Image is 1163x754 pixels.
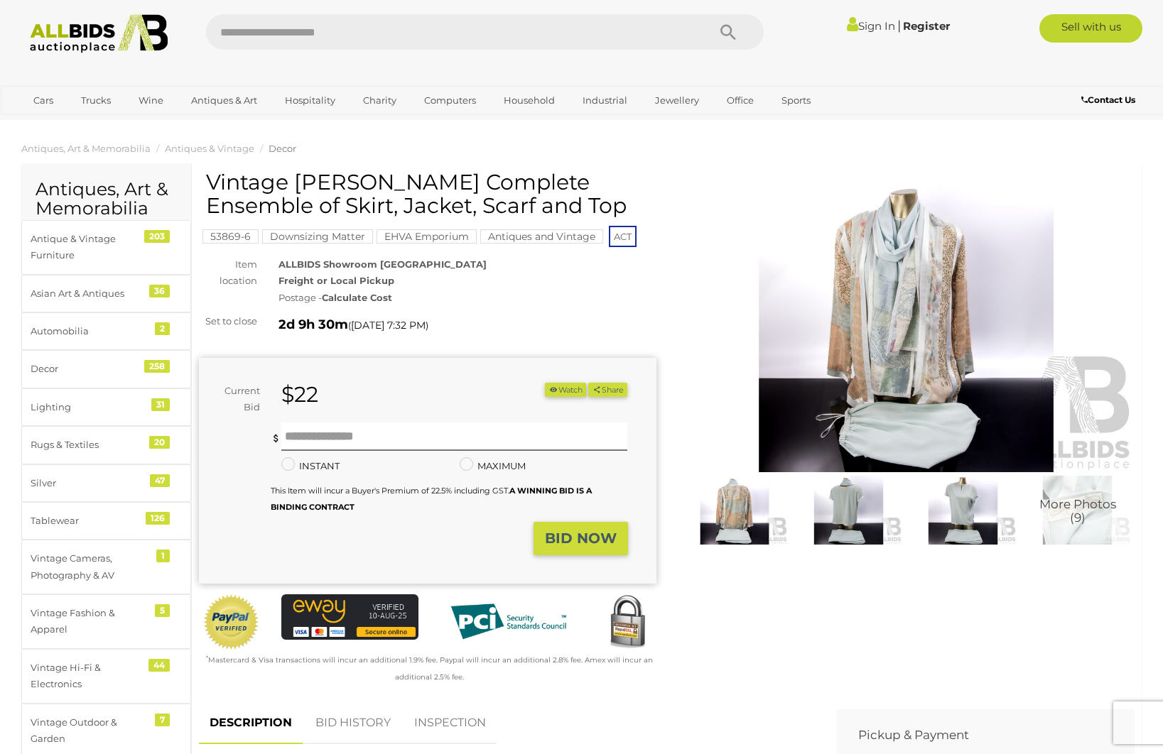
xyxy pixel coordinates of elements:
[31,437,148,453] div: Rugs & Textiles
[31,714,148,748] div: Vintage Outdoor & Garden
[199,383,271,416] div: Current Bid
[155,714,170,726] div: 7
[681,476,789,545] img: Vintage Maggie Shepherd Complete Ensemble of Skirt, Jacket, Scarf and Top
[1039,498,1116,524] span: More Photos (9)
[182,89,266,112] a: Antiques & Art
[31,605,148,638] div: Vintage Fashion & Apparel
[354,89,406,112] a: Charity
[31,361,148,377] div: Decor
[271,486,592,512] b: A WINNING BID IS A BINDING CONTRACT
[149,436,170,449] div: 20
[903,19,950,33] a: Register
[351,319,426,332] span: [DATE] 7:32 PM
[21,649,191,704] a: Vintage Hi-Fi & Electronics 44
[206,655,653,681] small: Mastercard & Visa transactions will incur an additional 1.9% fee. Paypal will incur an additional...
[322,292,392,303] strong: Calculate Cost
[31,475,148,491] div: Silver
[545,530,617,547] strong: BID NOW
[21,275,191,312] a: Asian Art & Antiques 36
[599,594,656,651] img: Secured by Rapid SSL
[21,464,191,502] a: Silver 47
[588,383,627,398] button: Share
[440,594,577,649] img: PCI DSS compliant
[693,14,764,50] button: Search
[21,143,151,154] a: Antiques, Art & Memorabilia
[149,285,170,297] div: 36
[271,486,592,512] small: This Item will incur a Buyer's Premium of 22.5% including GST.
[155,322,170,335] div: 2
[1081,94,1135,105] b: Contact Us
[129,89,173,112] a: Wine
[31,231,148,264] div: Antique & Vintage Furniture
[847,19,895,33] a: Sign In
[21,594,191,649] a: Vintage Fashion & Apparel 5
[262,231,373,242] a: Downsizing Matter
[156,550,170,562] div: 1
[281,381,318,408] strong: $22
[404,702,497,744] a: INSPECTION
[148,659,170,672] div: 44
[165,143,254,154] a: Antiques & Vintage
[1081,92,1139,108] a: Contact Us
[276,89,345,112] a: Hospitality
[281,594,418,640] img: eWAY Payment Gateway
[202,594,260,650] img: Official PayPal Seal
[1039,14,1142,43] a: Sell with us
[573,89,637,112] a: Industrial
[21,312,191,350] a: Automobilia 2
[21,388,191,426] a: Lighting 31
[278,317,348,332] strong: 2d 9h 30m
[305,702,401,744] a: BID HISTORY
[858,728,1092,742] h2: Pickup & Payment
[146,512,170,525] div: 126
[278,275,394,286] strong: Freight or Local Pickup
[31,550,148,584] div: Vintage Cameras, Photography & AV
[202,231,259,242] a: 53869-6
[36,180,177,219] h2: Antiques, Art & Memorabilia
[278,258,487,270] strong: ALLBIDS Showroom [GEOGRAPHIC_DATA]
[348,319,428,331] span: ( )
[534,522,628,555] button: BID NOW
[415,89,485,112] a: Computers
[144,360,170,373] div: 258
[150,474,170,487] div: 47
[460,458,526,474] label: MAXIMUM
[609,226,637,247] span: ACT
[21,502,191,540] a: Tablewear 126
[31,399,148,415] div: Lighting
[718,89,763,112] a: Office
[188,256,268,290] div: Item location
[909,476,1017,545] img: Vintage Maggie Shepherd Complete Ensemble of Skirt, Jacket, Scarf and Top
[31,323,148,339] div: Automobilia
[21,540,191,594] a: Vintage Cameras, Photography & AV 1
[202,229,259,244] mark: 53869-6
[545,383,586,398] li: Watch this item
[480,229,603,244] mark: Antiques and Vintage
[188,313,268,329] div: Set to close
[545,383,586,398] button: Watch
[31,660,148,693] div: Vintage Hi-Fi & Electronics
[151,398,170,411] div: 31
[24,112,144,136] a: [GEOGRAPHIC_DATA]
[494,89,564,112] a: Household
[678,177,1135,472] img: Vintage Maggie Shepherd Complete Ensemble of Skirt, Jacket, Scarf and Top
[278,290,656,306] div: Postage -
[262,229,373,244] mark: Downsizing Matter
[646,89,708,112] a: Jewellery
[21,426,191,464] a: Rugs & Textiles 20
[155,604,170,617] div: 5
[1024,476,1131,545] img: Vintage Maggie Shepherd Complete Ensemble of Skirt, Jacket, Scarf and Top
[21,350,191,388] a: Decor 258
[1024,476,1131,545] a: More Photos(9)
[269,143,296,154] a: Decor
[24,89,63,112] a: Cars
[206,170,653,217] h1: Vintage [PERSON_NAME] Complete Ensemble of Skirt, Jacket, Scarf and Top
[144,230,170,243] div: 203
[795,476,902,545] img: Vintage Maggie Shepherd Complete Ensemble of Skirt, Jacket, Scarf and Top
[377,229,477,244] mark: EHVA Emporium
[480,231,603,242] a: Antiques and Vintage
[21,220,191,275] a: Antique & Vintage Furniture 203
